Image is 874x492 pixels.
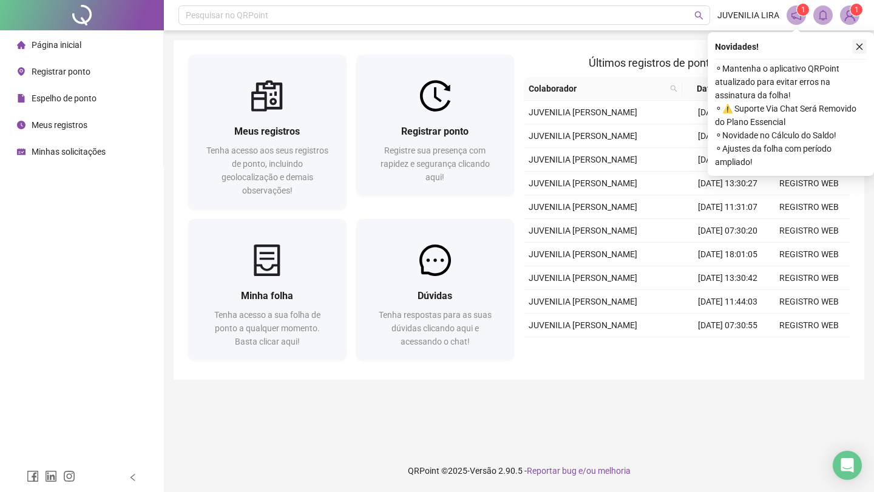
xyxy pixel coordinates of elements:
span: JUVENILIA [PERSON_NAME] [529,249,637,259]
span: Minha folha [241,290,293,302]
span: Últimos registros de ponto sincronizados [589,56,785,69]
th: Data/Hora [682,77,762,101]
img: 63970 [841,6,859,24]
span: Espelho de ponto [32,93,97,103]
td: REGISTRO WEB [768,219,850,243]
span: JUVENILIA [PERSON_NAME] [529,107,637,117]
a: Meus registrosTenha acesso aos seus registros de ponto, incluindo geolocalização e demais observa... [188,55,347,209]
span: JUVENILIA [PERSON_NAME] [529,273,637,283]
td: REGISTRO WEB [768,290,850,314]
span: Minhas solicitações [32,147,106,157]
span: ⚬ Mantenha o aplicativo QRPoint atualizado para evitar erros na assinatura da folha! [715,62,867,102]
span: environment [17,67,25,76]
td: [DATE] 07:31:04 [687,124,768,148]
td: [DATE] 11:31:07 [687,195,768,219]
td: [DATE] 12:01:45 [687,101,768,124]
span: schedule [17,147,25,156]
span: search [670,85,677,92]
span: Dúvidas [418,290,452,302]
td: REGISTRO WEB [768,195,850,219]
td: REGISTRO WEB [768,337,850,361]
span: home [17,41,25,49]
span: Tenha acesso aos seus registros de ponto, incluindo geolocalização e demais observações! [206,146,328,195]
span: Data/Hora [687,82,747,95]
span: close [855,42,864,51]
sup: Atualize o seu contato no menu Meus Dados [850,4,862,16]
td: [DATE] 13:30:27 [687,172,768,195]
span: JUVENILIA [PERSON_NAME] [529,178,637,188]
span: 1 [855,5,859,14]
td: [DATE] 11:44:03 [687,290,768,314]
td: [DATE] 07:30:20 [687,219,768,243]
span: JUVENILIA [PERSON_NAME] [529,202,637,212]
div: Open Intercom Messenger [833,451,862,480]
span: Tenha acesso a sua folha de ponto a qualquer momento. Basta clicar aqui! [214,310,320,346]
span: JUVENILIA [PERSON_NAME] [529,226,637,235]
span: ⚬ ⚠️ Suporte Via Chat Será Removido do Plano Essencial [715,102,867,129]
span: Registrar ponto [32,67,90,76]
span: Página inicial [32,40,81,50]
span: bell [818,10,828,21]
span: facebook [27,470,39,482]
span: JUVENILIA LIRA [717,8,779,22]
span: search [694,11,703,20]
td: REGISTRO WEB [768,243,850,266]
span: clock-circle [17,121,25,129]
span: Tenha respostas para as suas dúvidas clicando aqui e acessando o chat! [379,310,492,346]
span: ⚬ Ajustes da folha com período ampliado! [715,142,867,169]
td: REGISTRO WEB [768,172,850,195]
span: 1 [801,5,805,14]
td: REGISTRO WEB [768,266,850,290]
td: [DATE] 18:07:36 [687,337,768,361]
span: search [668,79,680,98]
span: JUVENILIA [PERSON_NAME] [529,320,637,330]
td: [DATE] 18:01:05 [687,243,768,266]
a: Registrar pontoRegistre sua presença com rapidez e segurança clicando aqui! [356,55,515,196]
span: Colaborador [529,82,665,95]
td: REGISTRO WEB [768,314,850,337]
span: JUVENILIA [PERSON_NAME] [529,131,637,141]
span: notification [791,10,802,21]
span: Meus registros [234,126,300,137]
span: JUVENILIA [PERSON_NAME] [529,155,637,164]
a: Minha folhaTenha acesso a sua folha de ponto a qualquer momento. Basta clicar aqui! [188,219,347,360]
a: DúvidasTenha respostas para as suas dúvidas clicando aqui e acessando o chat! [356,219,515,360]
span: Versão [470,466,496,476]
span: Registrar ponto [401,126,469,137]
span: ⚬ Novidade no Cálculo do Saldo! [715,129,867,142]
td: [DATE] 17:00:04 [687,148,768,172]
span: left [129,473,137,482]
span: linkedin [45,470,57,482]
td: [DATE] 13:30:42 [687,266,768,290]
td: [DATE] 07:30:55 [687,314,768,337]
sup: 1 [797,4,809,16]
span: Reportar bug e/ou melhoria [527,466,631,476]
span: Registre sua presença com rapidez e segurança clicando aqui! [381,146,490,182]
footer: QRPoint © 2025 - 2.90.5 - [164,450,874,492]
span: file [17,94,25,103]
span: JUVENILIA [PERSON_NAME] [529,297,637,306]
span: Meus registros [32,120,87,130]
span: Novidades ! [715,40,759,53]
span: instagram [63,470,75,482]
